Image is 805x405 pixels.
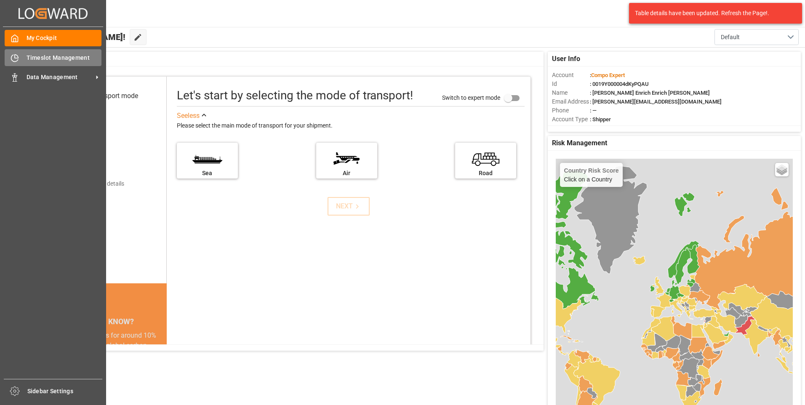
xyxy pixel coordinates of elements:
span: Account Type [552,115,590,124]
span: My Cockpit [27,34,102,43]
div: Let's start by selecting the mode of transport! [177,87,413,104]
a: Timeslot Management [5,49,101,66]
a: Layers [775,163,789,176]
button: open menu [714,29,799,45]
span: : 0019Y000004dKyPQAU [590,81,649,87]
span: Compo Expert [591,72,625,78]
span: : [PERSON_NAME] Enrich Enrich [PERSON_NAME] [590,90,710,96]
span: : [590,72,625,78]
span: Phone [552,106,590,115]
div: Air [320,169,373,178]
div: Please select the main mode of transport for your shipment. [177,121,525,131]
span: User Info [552,54,580,64]
h4: Country Risk Score [564,167,619,174]
span: : — [590,107,597,114]
div: NEXT [336,201,362,211]
span: Data Management [27,73,93,82]
span: Email Address [552,97,590,106]
div: See less [177,111,200,121]
button: next slide / item [155,330,167,381]
span: Id [552,80,590,88]
div: Sea [181,169,234,178]
span: : [PERSON_NAME][EMAIL_ADDRESS][DOMAIN_NAME] [590,99,722,105]
div: Table details have been updated. Refresh the Page!. [635,9,790,18]
div: Road [459,169,512,178]
span: Timeslot Management [27,53,102,62]
div: Add shipping details [72,179,124,188]
span: Hello [PERSON_NAME]! [35,29,125,45]
span: Account [552,71,590,80]
button: NEXT [328,197,370,216]
span: Default [721,33,740,42]
a: My Cockpit [5,30,101,46]
span: : Shipper [590,116,611,123]
span: Sidebar Settings [27,387,103,396]
div: Click on a Country [564,167,619,183]
span: Switch to expert mode [442,94,500,101]
span: Risk Management [552,138,607,148]
span: Name [552,88,590,97]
